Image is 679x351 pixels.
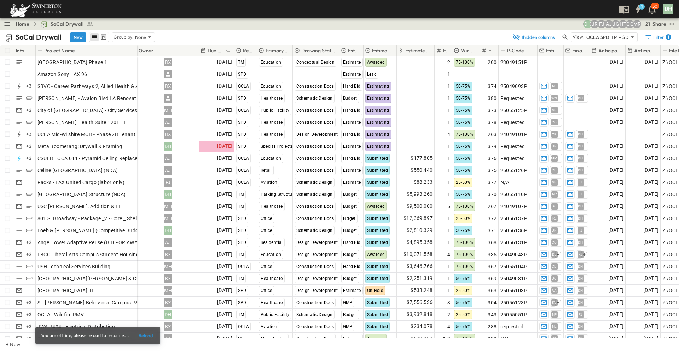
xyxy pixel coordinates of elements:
span: Construction Docs [296,120,334,125]
span: City of [GEOGRAPHIC_DATA] - City Services Building [37,107,157,114]
span: 371 [488,227,497,234]
span: 4 [447,131,450,138]
span: Angel Tower Adaptive Reuse (BID FOR AWARD) [37,239,146,246]
p: Estimate Status [372,47,393,54]
span: SPD [238,96,246,101]
span: 1 [447,227,450,234]
span: $12,369,897 [404,214,433,222]
span: [DATE] [217,238,232,246]
span: 375 [488,167,497,174]
a: SoCal Drywall [41,21,94,28]
div: Owner [139,41,153,60]
span: 263 [488,131,497,138]
div: DH [164,226,172,235]
span: [DATE] [643,214,658,222]
span: FJ [579,230,583,230]
span: USC [PERSON_NAME], Addition & TI [37,203,120,210]
span: Meta Boomerang: Drywall & Framing [37,143,122,150]
button: row view [90,33,99,41]
button: Filter1 [642,32,673,42]
span: OCLA [238,108,249,113]
span: 24049107P [500,203,528,210]
span: $9,500,000 [407,202,433,210]
span: [DATE] [217,154,232,162]
span: 370 [488,191,497,198]
div: DH [663,4,673,14]
div: Francisco J. Sanchez (frsanchez@swinerton.com) [597,20,606,28]
span: Education [261,84,282,89]
span: [DATE] [608,58,623,66]
button: New [70,32,86,42]
span: Requested [500,119,525,126]
span: OCLA [238,84,249,89]
span: Submitted [367,168,388,173]
span: Estimating [367,96,389,101]
div: BX [164,58,172,66]
span: TM [238,60,244,65]
span: Conceptual Design [296,60,335,65]
span: [DATE] [217,142,232,150]
span: 25049093P [500,83,528,90]
div: AJ [164,154,172,163]
span: Awarded [367,60,385,65]
span: $177,805 [411,154,433,162]
span: $88,233 [414,178,433,186]
span: Construction Docs [296,156,334,161]
span: Special Projects [261,144,293,149]
div: Daryll Hayward (daryll.hayward@swinerton.com) [583,20,592,28]
div: Owner [137,45,199,56]
span: Hard Bid [343,84,361,89]
span: 50-75% [456,192,471,197]
span: 372 [488,215,497,222]
span: Healthcare [261,120,283,125]
span: 23049151P [500,59,528,66]
span: Celine [GEOGRAPHIC_DATA] (NDA) [37,167,118,174]
span: [DATE] [608,166,623,174]
div: Jorge Garcia (jorgarcia@swinerton.com) [611,20,620,28]
span: Racks - LAX United Cargo (labor only) [37,179,125,186]
span: Healthcare [261,204,283,209]
a: Home [16,21,29,28]
span: SPD [238,132,246,137]
span: OCLA [238,168,249,173]
p: View: [573,33,585,41]
span: [DATE] [217,190,232,198]
div: Gerrad Gerber (gerrad.gerber@swinerton.com) [626,20,634,28]
span: [DATE] [217,166,232,174]
span: 1 [447,215,450,222]
button: DH [662,3,674,15]
p: Estimate Round [443,47,448,54]
span: [DATE] [608,214,623,222]
p: Group by: [114,34,134,41]
div: DH [164,190,172,199]
span: Education [261,156,282,161]
span: [DATE] [217,214,232,222]
button: Reload [135,330,157,341]
span: Schematic Design [296,192,333,197]
span: 75-100% [456,60,474,65]
span: 368 [488,239,497,246]
span: [DATE] [608,118,623,126]
span: [DATE] [608,82,623,90]
span: [DATE] [643,238,658,246]
span: 200 [488,59,497,66]
span: Submitted [367,180,388,185]
h6: 1 [668,34,669,40]
span: TM [238,204,244,209]
span: Estimate [343,120,361,125]
button: Sort [224,47,232,54]
span: 377 [488,179,497,186]
span: SPD [238,120,246,125]
button: 1hidden columns [509,32,559,42]
span: Public Facility [261,108,290,113]
span: 376 [488,155,497,162]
